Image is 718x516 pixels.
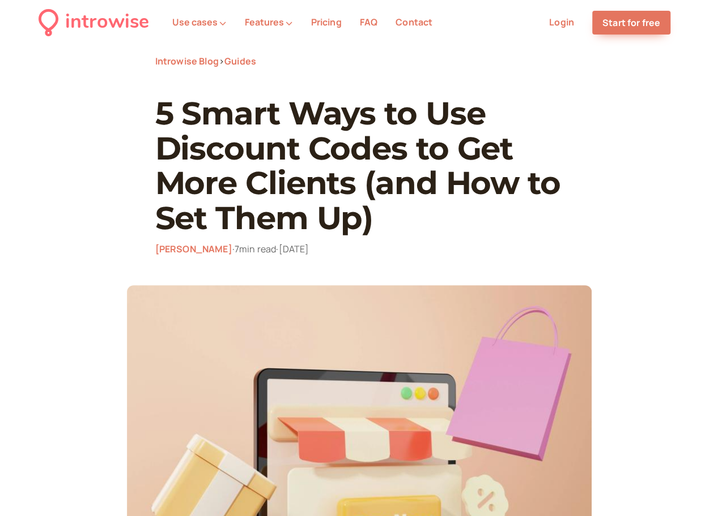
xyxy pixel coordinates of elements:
[172,17,226,27] button: Use cases
[155,96,563,235] h1: 5 Smart Ways to Use Discount Codes to Get More Clients (and How to Set Them Up)
[235,243,279,255] span: 7 min read
[39,7,149,38] a: introwise
[549,16,574,28] a: Login
[592,11,670,35] a: Start for free
[224,55,256,67] a: Guides
[219,55,224,67] span: >
[232,243,235,255] span: ·
[311,16,341,28] a: Pricing
[155,55,219,67] a: Introwise Blog
[155,243,232,255] a: [PERSON_NAME]
[276,243,278,255] span: ·
[278,243,309,255] time: [DATE]
[65,7,149,38] div: introwise
[360,16,377,28] a: FAQ
[244,17,292,27] button: Features
[396,16,432,28] a: Contact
